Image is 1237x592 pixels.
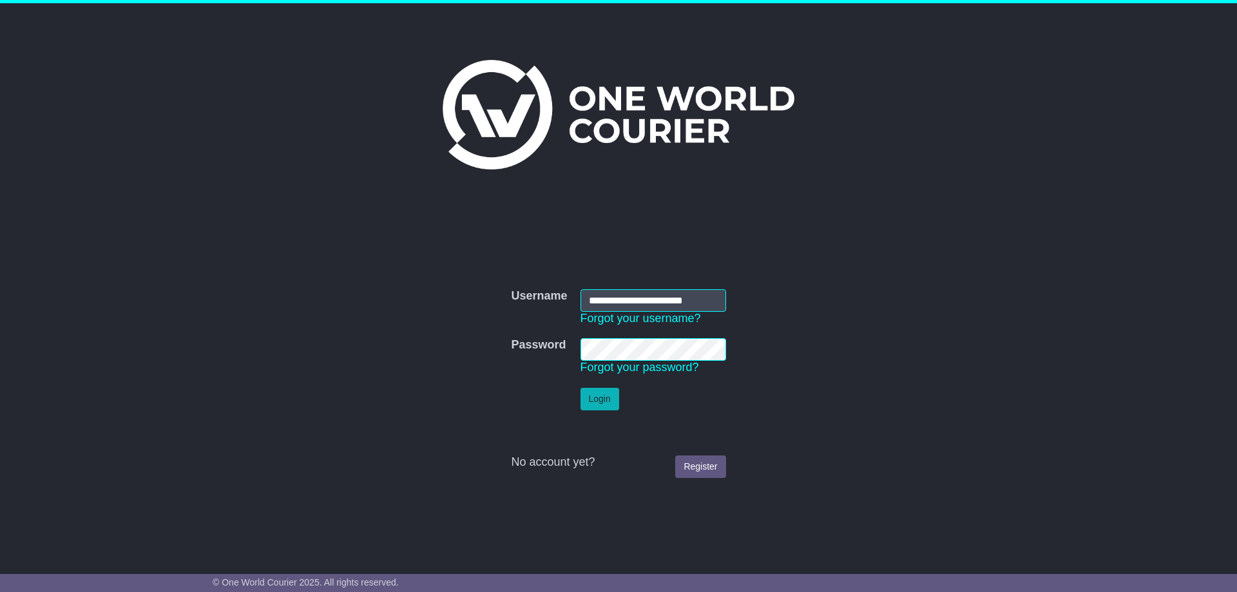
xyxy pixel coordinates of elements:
img: One World [443,60,794,169]
a: Register [675,455,725,478]
label: Password [511,338,566,352]
label: Username [511,289,567,303]
a: Forgot your password? [580,361,699,374]
span: © One World Courier 2025. All rights reserved. [213,577,399,587]
button: Login [580,388,619,410]
div: No account yet? [511,455,725,470]
a: Forgot your username? [580,312,701,325]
